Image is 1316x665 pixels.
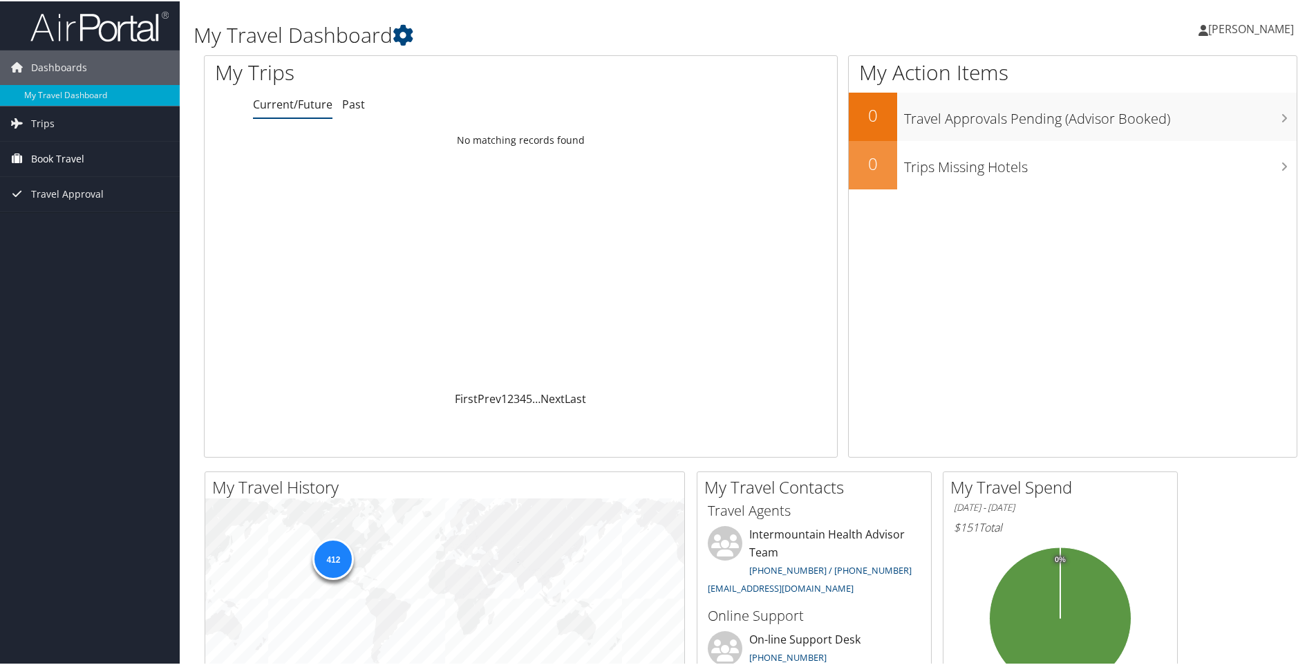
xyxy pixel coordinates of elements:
a: Last [565,390,586,405]
span: Dashboards [31,49,87,84]
h2: 0 [849,102,897,126]
h6: [DATE] - [DATE] [954,500,1167,513]
a: [PHONE_NUMBER] [749,650,827,662]
a: 5 [526,390,532,405]
span: $151 [954,518,979,534]
a: 0Trips Missing Hotels [849,140,1297,188]
a: 4 [520,390,526,405]
h3: Travel Approvals Pending (Advisor Booked) [904,101,1297,127]
img: airportal-logo.png [30,9,169,41]
h1: My Action Items [849,57,1297,86]
a: 3 [514,390,520,405]
li: Intermountain Health Advisor Team [701,525,928,599]
h1: My Travel Dashboard [194,19,937,48]
a: 1 [501,390,507,405]
a: [PHONE_NUMBER] / [PHONE_NUMBER] [749,563,912,575]
span: Book Travel [31,140,84,175]
td: No matching records found [205,127,837,151]
h1: My Trips [215,57,563,86]
h2: My Travel Spend [950,474,1177,498]
span: [PERSON_NAME] [1208,20,1294,35]
a: [EMAIL_ADDRESS][DOMAIN_NAME] [708,581,854,593]
h2: My Travel History [212,474,684,498]
span: … [532,390,540,405]
h2: 0 [849,151,897,174]
span: Travel Approval [31,176,104,210]
a: [PERSON_NAME] [1198,7,1308,48]
h6: Total [954,518,1167,534]
a: Prev [478,390,501,405]
h3: Online Support [708,605,921,624]
a: Current/Future [253,95,332,111]
h3: Travel Agents [708,500,921,519]
tspan: 0% [1055,554,1066,563]
a: Next [540,390,565,405]
h2: My Travel Contacts [704,474,931,498]
div: 412 [312,537,354,579]
span: Trips [31,105,55,140]
a: 2 [507,390,514,405]
h3: Trips Missing Hotels [904,149,1297,176]
a: 0Travel Approvals Pending (Advisor Booked) [849,91,1297,140]
a: Past [342,95,365,111]
a: First [455,390,478,405]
